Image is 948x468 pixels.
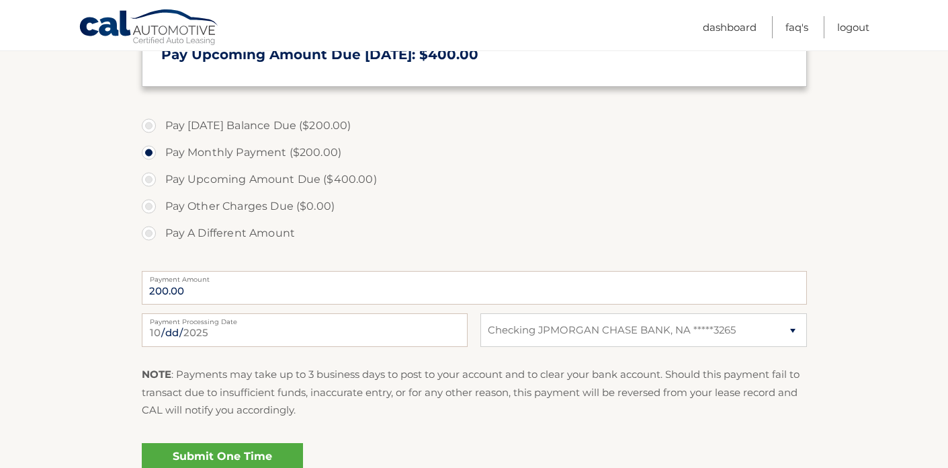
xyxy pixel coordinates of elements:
label: Payment Amount [142,271,807,282]
a: Logout [837,16,869,38]
p: : Payments may take up to 3 business days to post to your account and to clear your bank account.... [142,366,807,419]
label: Pay Monthly Payment ($200.00) [142,139,807,166]
label: Pay Other Charges Due ($0.00) [142,193,807,220]
strong: NOTE [142,368,171,381]
h3: Pay Upcoming Amount Due [DATE]: $400.00 [161,46,787,63]
a: Cal Automotive [79,9,220,48]
label: Payment Processing Date [142,313,468,324]
label: Pay [DATE] Balance Due ($200.00) [142,112,807,139]
a: Dashboard [703,16,757,38]
label: Pay Upcoming Amount Due ($400.00) [142,166,807,193]
input: Payment Amount [142,271,807,305]
input: Payment Date [142,313,468,347]
a: FAQ's [785,16,808,38]
label: Pay A Different Amount [142,220,807,247]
